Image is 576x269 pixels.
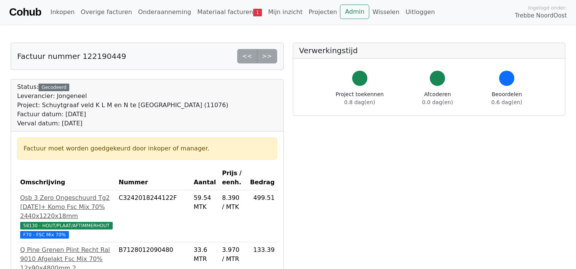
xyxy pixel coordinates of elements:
[194,193,216,212] div: 59.54 MTK
[47,5,77,20] a: Inkopen
[17,166,116,190] th: Omschrijving
[340,5,369,19] a: Admin
[422,90,453,106] div: Afcoderen
[17,101,228,110] div: Project: Schuytgraaf veld K L M en N te [GEOGRAPHIC_DATA] (11076)
[17,119,228,128] div: Verval datum: [DATE]
[219,166,246,190] th: Prijs / eenh.
[78,5,135,20] a: Overige facturen
[17,92,228,101] div: Leverancier: Jongeneel
[491,90,522,106] div: Beoordelen
[369,5,402,20] a: Wisselen
[336,90,384,106] div: Project toekennen
[194,5,265,20] a: Materiaal facturen1
[20,231,69,239] span: F70 - FSC Mix 70%
[222,245,243,264] div: 3.970 / MTR
[246,190,278,242] td: 499.51
[17,82,228,128] div: Status:
[528,4,567,11] span: Ingelogd onder:
[24,144,271,153] div: Factuur moet worden goedgekeurd door inkoper of manager.
[191,166,219,190] th: Aantal
[17,52,126,61] h5: Factuur nummer 122190449
[246,166,278,190] th: Bedrag
[116,190,191,242] td: C3242018244122F
[194,245,216,264] div: 33.6 MTR
[253,9,262,16] span: 1
[344,99,375,105] span: 0.8 dag(en)
[402,5,438,20] a: Uitloggen
[20,222,113,229] span: 58130 - HOUT/PLAAT/AFTIMMERHOUT
[515,11,567,20] span: Trebbe NoordOost
[222,193,243,212] div: 8.390 / MTK
[20,193,113,239] a: Osb 3 Zero Ongeschuurd Tg2 [DATE]+ Komo Fsc Mix 70% 2440x1220x18mm58130 - HOUT/PLAAT/AFTIMMERHOUT...
[306,5,340,20] a: Projecten
[422,99,453,105] span: 0.0 dag(en)
[17,110,228,119] div: Factuur datum: [DATE]
[491,99,522,105] span: 0.6 dag(en)
[20,193,113,221] div: Osb 3 Zero Ongeschuurd Tg2 [DATE]+ Komo Fsc Mix 70% 2440x1220x18mm
[116,166,191,190] th: Nummer
[38,84,69,91] div: Gecodeerd
[135,5,194,20] a: Onderaanneming
[9,3,41,21] a: Cohub
[299,46,559,55] h5: Verwerkingstijd
[265,5,306,20] a: Mijn inzicht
